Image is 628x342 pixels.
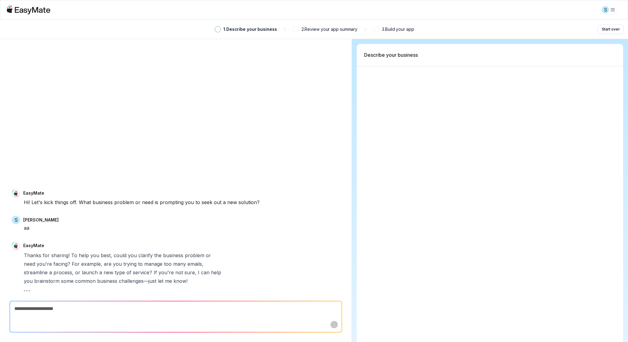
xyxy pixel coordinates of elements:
[128,251,137,260] span: you
[24,199,340,206] div: Hi! Let's kick things off. What business problem or need is prompting you to seek out a new solut...
[126,268,131,277] span: of
[75,268,80,277] span: or
[159,268,174,277] span: you're
[602,6,609,13] div: S
[114,251,126,260] span: could
[23,243,44,249] p: EasyMate
[163,251,183,260] span: business
[24,251,41,260] span: Thanks
[81,260,102,268] span: example,
[188,260,203,268] span: emails,
[201,268,210,277] span: can
[598,24,624,34] button: Start over
[364,51,418,59] p: Describe your business
[113,260,122,268] span: you
[101,251,112,260] span: best,
[34,277,60,285] span: brainstorm
[75,277,96,285] span: common
[12,189,20,197] img: EasyMate Avatar
[138,251,153,260] span: clarify
[154,251,162,260] span: the
[12,216,20,224] span: S
[382,26,414,33] p: 3 . Build your app
[61,277,74,285] span: some
[97,277,117,285] span: business
[37,260,52,268] span: you're
[23,190,44,196] p: EasyMate
[301,26,358,33] p: 2 . Review your app summary
[71,251,77,260] span: To
[211,268,221,277] span: help
[165,277,172,285] span: me
[90,251,99,260] span: you
[164,260,172,268] span: too
[24,260,35,268] span: need
[82,268,98,277] span: launch
[104,268,113,277] span: new
[99,268,102,277] span: a
[72,260,80,268] span: For
[51,251,70,260] span: sharing!
[104,260,111,268] span: are
[184,268,196,277] span: sure,
[49,268,52,277] span: a
[24,277,33,285] span: you
[23,217,59,223] p: [PERSON_NAME]
[138,260,143,268] span: to
[119,277,156,285] span: challenges—just
[12,241,20,250] img: EasyMate Avatar
[173,277,188,285] span: know!
[79,251,89,260] span: help
[53,268,74,277] span: process,
[144,260,162,268] span: manage
[185,251,204,260] span: problem
[115,268,125,277] span: type
[133,268,152,277] span: service?
[24,224,222,232] div: aa
[123,260,137,268] span: trying
[206,251,211,260] span: or
[53,260,70,268] span: facing?
[223,26,277,33] p: 1 . Describe your business
[43,251,50,260] span: for
[154,268,157,277] span: If
[198,268,199,277] span: I
[175,268,183,277] span: not
[158,277,163,285] span: let
[173,260,186,268] span: many
[24,268,48,277] span: streamline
